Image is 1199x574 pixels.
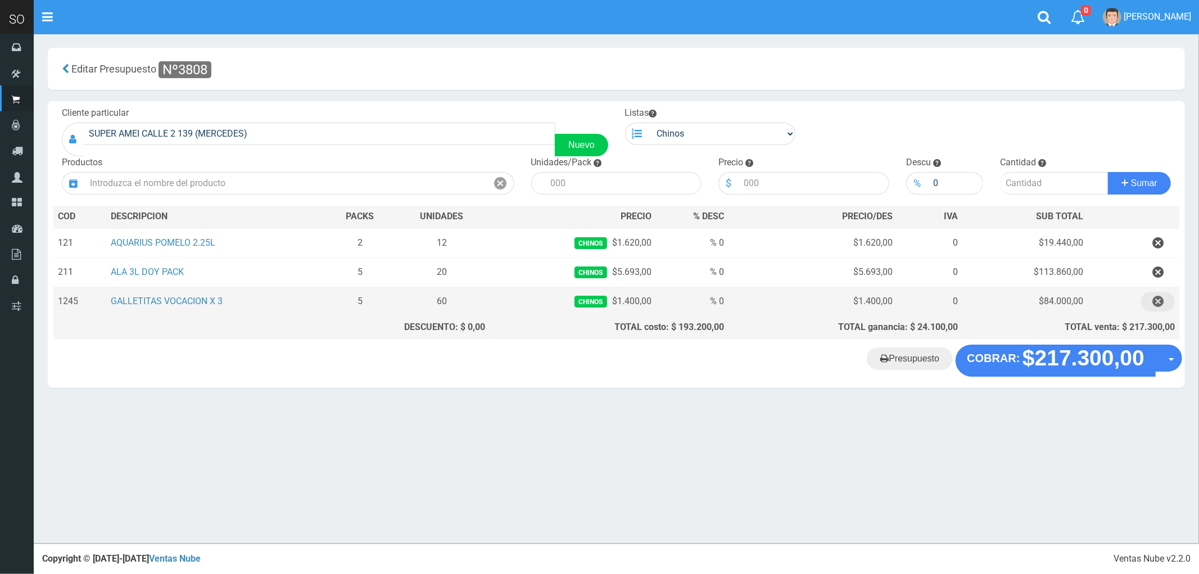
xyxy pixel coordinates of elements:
a: GALLETITAS VOCACION X 3 [111,296,223,306]
span: Nº3808 [159,61,211,78]
span: SUB TOTAL [1036,210,1083,223]
label: Listas [625,107,657,120]
div: Ventas Nube v2.2.0 [1114,553,1191,566]
td: 5 [326,287,394,316]
td: $19.440,00 [963,228,1088,258]
td: $1.620,00 [729,228,898,258]
td: 5 [326,257,394,287]
label: Productos [62,156,102,169]
td: $5.693,00 [490,257,657,287]
td: $113.860,00 [963,257,1088,287]
span: [PERSON_NAME] [1124,11,1191,22]
span: % DESC [694,211,725,222]
label: Cliente particular [62,107,129,120]
input: Consumidor Final [83,123,555,145]
span: Chinos [574,296,607,308]
td: 2 [326,228,394,258]
td: $84.000,00 [963,287,1088,316]
a: ALA 3L DOY PACK [111,266,184,277]
div: $ [718,172,738,195]
td: 0 [898,287,963,316]
label: Precio [718,156,743,169]
label: Cantidad [1000,156,1036,169]
span: CRIPCION [127,211,168,222]
button: COBRAR: $217.300,00 [956,345,1156,376]
div: % [906,172,927,195]
input: 000 [927,172,983,195]
td: 20 [394,257,490,287]
span: Editar Presupuesto [71,63,156,75]
div: TOTAL costo: $ 193.200,00 [494,321,725,334]
td: $1.400,00 [729,287,898,316]
input: 000 [545,172,702,195]
td: $5.693,00 [729,257,898,287]
a: Ventas Nube [149,553,201,564]
span: Chinos [574,237,607,249]
td: 12 [394,228,490,258]
a: Nuevo [555,134,608,156]
strong: Copyright © [DATE]-[DATE] [42,553,201,564]
td: 60 [394,287,490,316]
span: PRECIO [621,210,652,223]
span: IVA [944,211,958,222]
a: AQUARIUS POMELO 2.25L [111,237,215,248]
span: Chinos [574,266,607,278]
a: Presupuesto [867,347,953,370]
div: TOTAL ganancia: $ 24.100,00 [734,321,958,334]
strong: COBRAR: [967,352,1020,364]
span: Sumar [1131,178,1157,188]
input: Introduzca el nombre del producto [84,172,488,195]
button: Sumar [1108,172,1171,195]
td: $1.620,00 [490,228,657,258]
td: % 0 [657,257,729,287]
input: 000 [738,172,889,195]
td: 211 [53,257,106,287]
img: User Image [1103,8,1121,26]
td: 0 [898,257,963,287]
th: DES [106,206,326,228]
td: % 0 [657,287,729,316]
td: 121 [53,228,106,258]
label: Descu [906,156,931,169]
label: Unidades/Pack [531,156,592,169]
th: UNIDADES [394,206,490,228]
th: PACKS [326,206,394,228]
div: TOTAL venta: $ 217.300,00 [967,321,1175,334]
td: % 0 [657,228,729,258]
div: DESCUENTO: $ 0,00 [331,321,485,334]
span: 0 [1081,5,1091,16]
td: 1245 [53,287,106,316]
span: PRECIO/DES [843,211,893,222]
strong: $217.300,00 [1022,346,1144,370]
input: Cantidad [1000,172,1108,195]
td: $1.400,00 [490,287,657,316]
td: 0 [898,228,963,258]
th: COD [53,206,106,228]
